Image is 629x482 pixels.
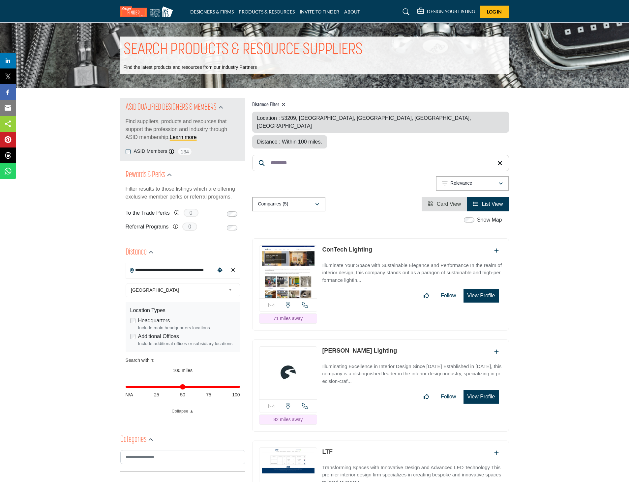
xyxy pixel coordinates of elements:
[154,391,159,398] span: 25
[464,390,498,404] button: View Profile
[126,169,165,181] h2: Rewards & Perks
[126,221,169,232] label: Referral Programs
[215,263,225,278] div: Choose your current location
[396,7,414,17] a: Search
[177,147,192,156] span: 134
[436,176,509,191] button: Relevance
[450,180,472,187] p: Relevance
[436,390,460,403] button: Follow
[190,9,234,14] a: DESIGNERS & FIRMS
[126,102,217,114] h2: ASID QUALIFIED DESIGNERS & MEMBERS
[494,349,499,355] a: Add To List
[138,325,235,331] div: Include main headquarters locations
[482,201,503,207] span: List View
[131,286,226,294] span: [GEOGRAPHIC_DATA]
[126,357,240,364] div: Search within:
[259,347,317,399] img: Sternberg Lighting
[252,155,509,171] input: Search Keyword
[252,102,509,108] h4: Distance Filter
[126,118,240,141] p: Find suppliers, products and resources that support the profession and industry through ASID memb...
[437,201,461,207] span: Card View
[419,390,433,403] button: Like listing
[180,391,185,398] span: 50
[120,450,245,464] input: Search Category
[232,391,240,398] span: 100
[206,391,211,398] span: 75
[322,347,397,354] a: [PERSON_NAME] Lighting
[473,201,503,207] a: View List
[322,262,502,284] p: Illuminate Your Space with Sustainable Elegance and Performance In the realm of interior design, ...
[436,289,460,302] button: Follow
[228,263,238,278] div: Clear search location
[487,9,502,14] span: Log In
[138,340,235,347] div: Include additional offices or subsidiary locations
[300,9,339,14] a: INVITE TO FINDER
[258,201,288,207] p: Companies (5)
[170,134,197,140] a: Learn more
[322,346,397,355] p: Sternberg Lighting
[419,289,433,302] button: Like listing
[173,368,193,373] span: 100 miles
[259,246,317,298] img: ConTech Lighting
[322,448,333,455] a: LTF
[477,216,502,224] label: Show Map
[120,6,176,17] img: Site Logo
[257,139,322,145] span: Distance : Within 100 miles.
[322,245,372,254] p: ConTech Lighting
[130,307,235,314] div: Location Types
[126,247,147,258] h2: Distance
[252,197,325,211] button: Companies (5)
[494,450,499,456] a: Add To List
[124,64,257,71] p: Find the latest products and resources from our Industry Partners
[120,434,146,446] h2: Categories
[227,225,237,230] input: Switch to Referral Programs
[428,201,461,207] a: View Card
[464,289,498,303] button: View Profile
[257,115,471,129] span: Location : 53209, [GEOGRAPHIC_DATA], [GEOGRAPHIC_DATA], [GEOGRAPHIC_DATA], [GEOGRAPHIC_DATA]
[138,317,170,325] label: Headquarters
[134,147,167,155] label: ASID Members
[138,333,179,340] label: Additional Offices
[274,316,303,321] span: 71 miles away
[274,417,303,422] span: 82 miles away
[322,363,502,385] p: Illuminating Excellence in Interior Design Since [DATE] Established in [DATE], this company is a ...
[322,258,502,284] a: Illuminate Your Space with Sustainable Elegance and Performance In the realm of interior design, ...
[126,408,240,415] a: Collapse ▲
[126,185,240,201] p: Filter results to those listings which are offering exclusive member perks or referral programs.
[126,207,170,219] label: To the Trade Perks
[467,197,509,211] li: List View
[239,9,295,14] a: PRODUCTS & RESOURCES
[322,447,333,456] p: LTF
[480,6,509,18] button: Log In
[427,9,475,14] h5: DESIGN YOUR LISTING
[126,263,215,276] input: Search Location
[322,359,502,385] a: Illuminating Excellence in Interior Design Since [DATE] Established in [DATE], this company is a ...
[494,248,499,254] a: Add To List
[184,209,198,217] span: 0
[126,391,133,398] span: N/A
[322,246,372,253] a: ConTech Lighting
[124,40,363,60] h1: SEARCH PRODUCTS & RESOURCE SUPPLIERS
[417,8,475,16] div: DESIGN YOUR LISTING
[227,211,237,217] input: Switch to To the Trade Perks
[422,197,467,211] li: Card View
[344,9,360,14] a: ABOUT
[182,223,197,231] span: 0
[126,149,131,154] input: ASID Members checkbox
